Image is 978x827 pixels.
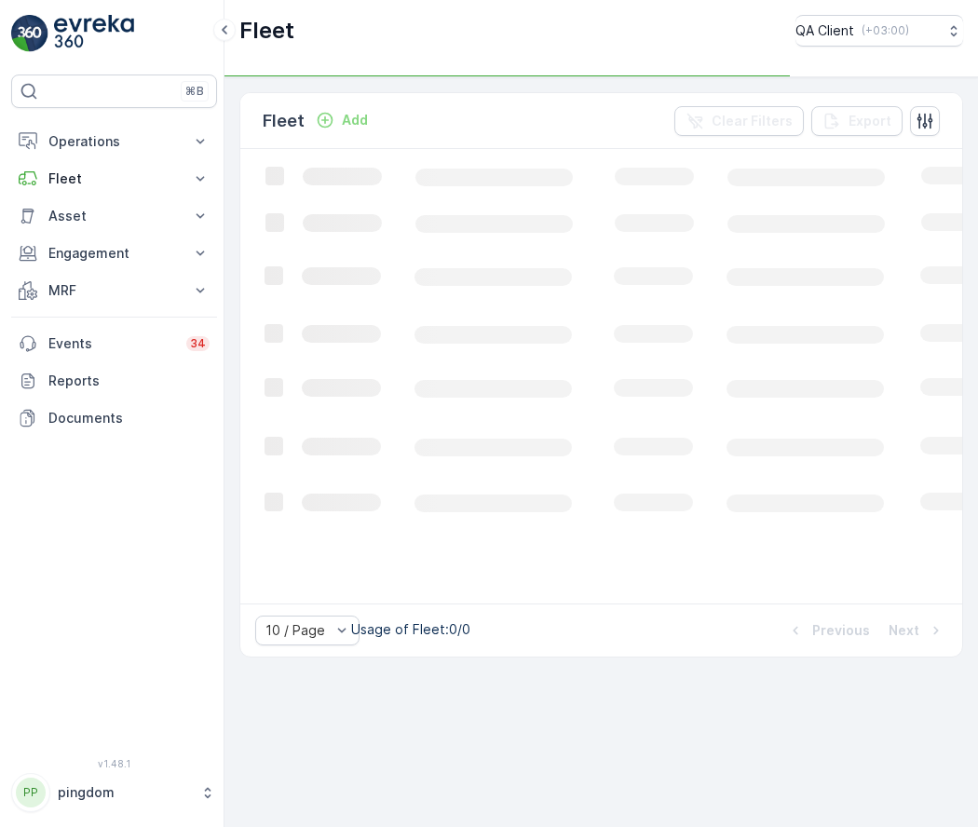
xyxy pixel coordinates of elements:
[889,621,919,640] p: Next
[11,15,48,52] img: logo
[351,620,470,639] p: Usage of Fleet : 0/0
[48,334,175,353] p: Events
[11,160,217,197] button: Fleet
[11,123,217,160] button: Operations
[712,112,793,130] p: Clear Filters
[11,362,217,400] a: Reports
[48,372,210,390] p: Reports
[16,778,46,807] div: PP
[887,619,947,642] button: Next
[812,621,870,640] p: Previous
[342,111,368,129] p: Add
[784,619,872,642] button: Previous
[849,112,891,130] p: Export
[11,272,217,309] button: MRF
[11,197,217,235] button: Asset
[795,15,963,47] button: QA Client(+03:00)
[795,21,854,40] p: QA Client
[862,23,909,38] p: ( +03:00 )
[48,409,210,427] p: Documents
[58,783,191,802] p: pingdom
[48,281,180,300] p: MRF
[11,325,217,362] a: Events34
[263,108,305,134] p: Fleet
[185,84,204,99] p: ⌘B
[48,132,180,151] p: Operations
[11,773,217,812] button: PPpingdom
[239,16,294,46] p: Fleet
[811,106,903,136] button: Export
[674,106,804,136] button: Clear Filters
[48,244,180,263] p: Engagement
[54,15,134,52] img: logo_light-DOdMpM7g.png
[190,336,206,351] p: 34
[11,400,217,437] a: Documents
[11,235,217,272] button: Engagement
[48,169,180,188] p: Fleet
[308,109,375,131] button: Add
[48,207,180,225] p: Asset
[11,758,217,769] span: v 1.48.1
